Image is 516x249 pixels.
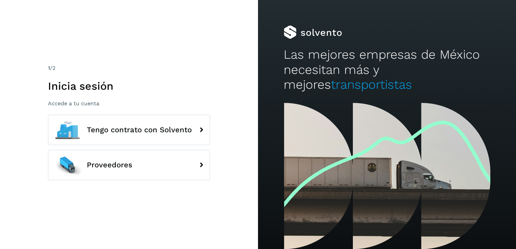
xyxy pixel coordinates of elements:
h2: Las mejores empresas de México necesitan más y mejores [284,47,490,92]
span: transportistas [331,77,412,92]
p: Accede a tu cuenta [48,100,210,107]
span: Tengo contrato con Solvento [87,126,192,134]
h1: Inicia sesión [48,80,210,92]
div: /2 [48,64,210,72]
button: Proveedores [48,150,210,180]
span: Proveedores [87,161,132,169]
button: Tengo contrato con Solvento [48,115,210,145]
span: 1 [48,65,50,71]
